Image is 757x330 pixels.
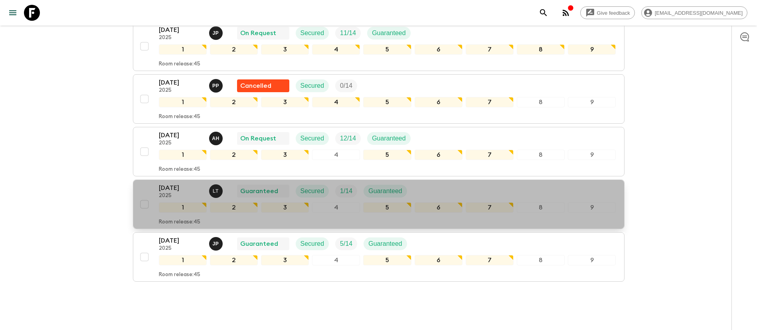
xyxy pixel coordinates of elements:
p: 1 / 14 [340,186,352,196]
p: Room release: 45 [159,219,200,225]
div: Flash Pack cancellation [237,79,289,92]
p: 2025 [159,193,203,199]
div: 4 [312,202,360,213]
div: 8 [517,202,565,213]
div: 1 [159,97,207,107]
div: 9 [568,44,616,55]
div: 9 [568,255,616,265]
div: 6 [415,202,463,213]
button: [DATE]2025Lyss TorresGuaranteedSecuredTrip FillGuaranteed123456789Room release:45 [133,180,625,229]
span: [EMAIL_ADDRESS][DOMAIN_NAME] [650,10,747,16]
div: 2 [210,150,258,160]
p: On Request [240,134,276,143]
div: 7 [466,44,514,55]
div: 7 [466,202,514,213]
span: Give feedback [593,10,634,16]
div: 5 [363,97,411,107]
p: Secured [300,134,324,143]
div: 1 [159,44,207,55]
p: Room release: 45 [159,61,200,67]
p: J P [213,30,219,36]
div: Secured [296,237,329,250]
div: 1 [159,202,207,213]
div: 2 [210,44,258,55]
span: Lyss Torres [209,187,224,193]
p: [DATE] [159,78,203,87]
div: 5 [363,202,411,213]
div: Trip Fill [335,132,361,145]
button: AH [209,132,224,145]
p: [DATE] [159,130,203,140]
button: JP [209,237,224,251]
div: 6 [415,255,463,265]
div: 9 [568,150,616,160]
p: [DATE] [159,236,203,245]
div: 8 [517,255,565,265]
p: 12 / 14 [340,134,356,143]
div: 8 [517,150,565,160]
p: Guaranteed [368,239,402,249]
span: Alejandro Huambo [209,134,224,140]
p: Secured [300,239,324,249]
div: Secured [296,79,329,92]
p: Room release: 45 [159,114,200,120]
button: LT [209,184,224,198]
div: [EMAIL_ADDRESS][DOMAIN_NAME] [641,6,747,19]
span: Pabel Perez [209,81,224,88]
p: A H [212,135,219,142]
div: 4 [312,97,360,107]
div: Trip Fill [335,27,361,40]
p: Guaranteed [372,28,406,38]
button: [DATE]2025Joseph PimentelOn RequestSecuredTrip FillGuaranteed123456789Room release:45 [133,22,625,71]
div: 2 [210,202,258,213]
div: 7 [466,150,514,160]
span: Joseph Pimentel [209,29,224,35]
a: Give feedback [580,6,635,19]
div: 5 [363,44,411,55]
div: Secured [296,132,329,145]
div: Secured [296,27,329,40]
div: 5 [363,255,411,265]
p: On Request [240,28,276,38]
div: 9 [568,97,616,107]
p: Secured [300,81,324,91]
div: 1 [159,150,207,160]
div: 8 [517,97,565,107]
button: JP [209,26,224,40]
p: 11 / 14 [340,28,356,38]
div: 3 [261,150,309,160]
div: 3 [261,97,309,107]
p: Room release: 45 [159,166,200,173]
div: Trip Fill [335,237,357,250]
div: 6 [415,44,463,55]
div: 3 [261,202,309,213]
div: 5 [363,150,411,160]
div: 6 [415,150,463,160]
div: 4 [312,150,360,160]
div: 8 [517,44,565,55]
div: 1 [159,255,207,265]
div: 2 [210,97,258,107]
button: menu [5,5,21,21]
div: 4 [312,255,360,265]
p: Secured [300,28,324,38]
p: Guaranteed [240,239,278,249]
p: Guaranteed [372,134,406,143]
button: [DATE]2025Alejandro HuamboOn RequestSecuredTrip FillGuaranteed123456789Room release:45 [133,127,625,176]
div: 3 [261,44,309,55]
p: Guaranteed [368,186,402,196]
div: Trip Fill [335,185,357,198]
div: 7 [466,97,514,107]
div: 7 [466,255,514,265]
p: Secured [300,186,324,196]
p: Cancelled [240,81,271,91]
p: Room release: 45 [159,272,200,278]
p: 2025 [159,245,203,252]
p: 5 / 14 [340,239,352,249]
p: [DATE] [159,183,203,193]
div: 3 [261,255,309,265]
button: search adventures [536,5,551,21]
p: 0 / 14 [340,81,352,91]
p: L T [213,188,219,194]
div: 9 [568,202,616,213]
